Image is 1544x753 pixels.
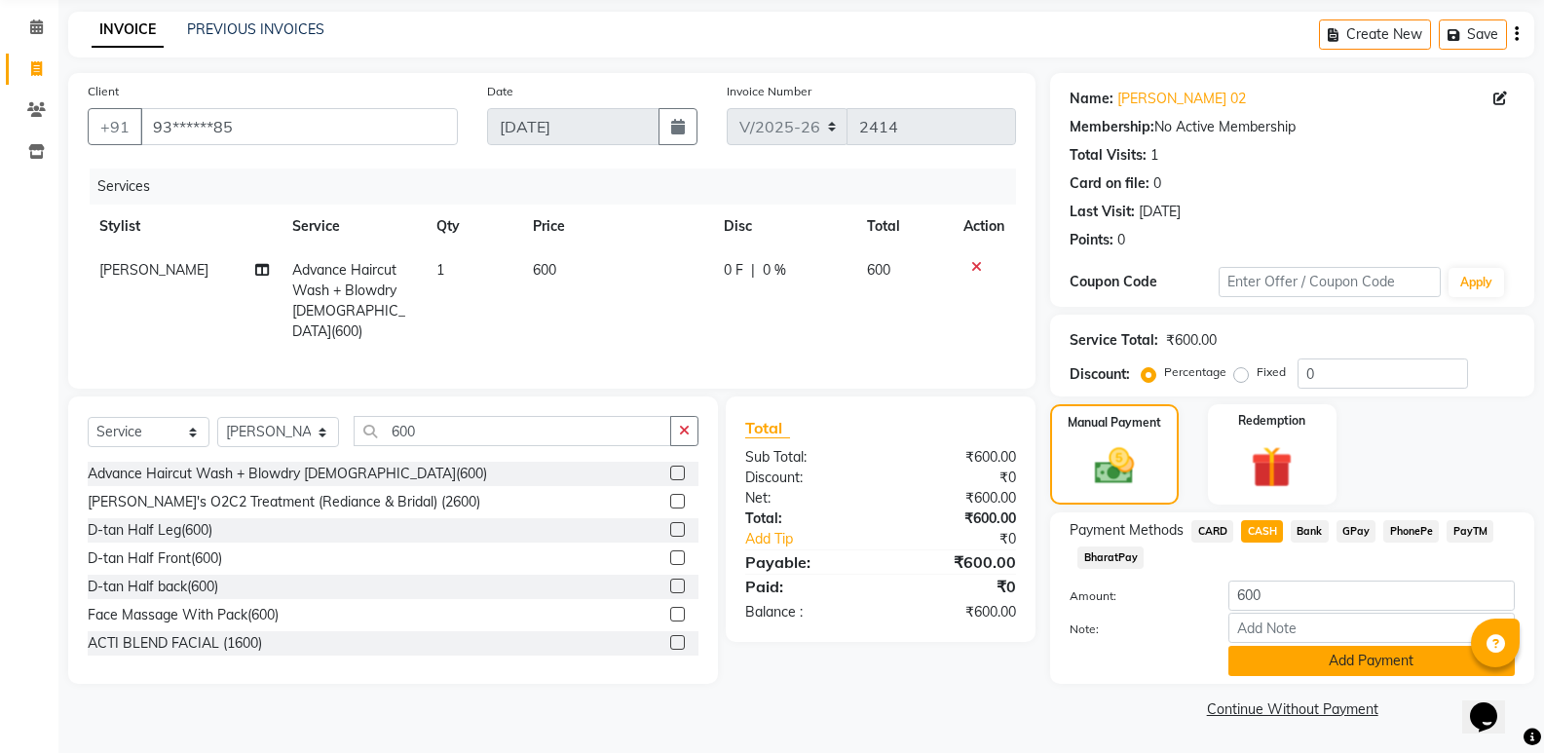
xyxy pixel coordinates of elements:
[1055,587,1213,605] label: Amount:
[724,260,743,281] span: 0 F
[281,205,425,248] th: Service
[88,205,281,248] th: Stylist
[1462,675,1525,734] iframe: chat widget
[1139,202,1181,222] div: [DATE]
[881,508,1031,529] div: ₹600.00
[881,550,1031,574] div: ₹600.00
[1153,173,1161,194] div: 0
[88,108,142,145] button: +91
[1191,520,1233,543] span: CARD
[88,83,119,100] label: Client
[88,464,487,484] div: Advance Haircut Wash + Blowdry [DEMOGRAPHIC_DATA](600)
[1070,145,1147,166] div: Total Visits:
[1082,443,1147,489] img: _cash.svg
[1054,699,1530,720] a: Continue Without Payment
[1070,520,1184,541] span: Payment Methods
[1070,89,1113,109] div: Name:
[187,20,324,38] a: PREVIOUS INVOICES
[1228,613,1515,643] input: Add Note
[952,205,1016,248] th: Action
[731,529,906,549] a: Add Tip
[881,575,1031,598] div: ₹0
[99,261,208,279] span: [PERSON_NAME]
[533,261,556,279] span: 600
[487,83,513,100] label: Date
[1150,145,1158,166] div: 1
[1117,230,1125,250] div: 0
[1070,272,1218,292] div: Coupon Code
[727,83,811,100] label: Invoice Number
[1070,364,1130,385] div: Discount:
[1291,520,1329,543] span: Bank
[1228,581,1515,611] input: Amount
[1070,202,1135,222] div: Last Visit:
[1070,117,1154,137] div: Membership:
[731,447,881,468] div: Sub Total:
[731,468,881,488] div: Discount:
[855,205,952,248] th: Total
[1383,520,1439,543] span: PhonePe
[140,108,458,145] input: Search by Name/Mobile/Email/Code
[88,577,218,597] div: D-tan Half back(600)
[1117,89,1246,109] a: [PERSON_NAME] 02
[88,548,222,569] div: D-tan Half Front(600)
[1228,646,1515,676] button: Add Payment
[1055,621,1213,638] label: Note:
[763,260,786,281] span: 0 %
[881,602,1031,622] div: ₹600.00
[731,488,881,508] div: Net:
[1077,546,1144,569] span: BharatPay
[751,260,755,281] span: |
[906,529,1031,549] div: ₹0
[745,418,790,438] span: Total
[1238,412,1305,430] label: Redemption
[1257,363,1286,381] label: Fixed
[292,261,405,340] span: Advance Haircut Wash + Blowdry [DEMOGRAPHIC_DATA](600)
[425,205,521,248] th: Qty
[90,169,1031,205] div: Services
[1070,117,1515,137] div: No Active Membership
[867,261,890,279] span: 600
[1447,520,1493,543] span: PayTM
[731,550,881,574] div: Payable:
[521,205,712,248] th: Price
[1238,441,1305,493] img: _gift.svg
[731,575,881,598] div: Paid:
[92,13,164,48] a: INVOICE
[1070,330,1158,351] div: Service Total:
[731,602,881,622] div: Balance :
[88,492,480,512] div: [PERSON_NAME]'s O2C2 Treatment (Rediance & Bridal) (2600)
[712,205,856,248] th: Disc
[1439,19,1507,50] button: Save
[436,261,444,279] span: 1
[731,508,881,529] div: Total:
[1319,19,1431,50] button: Create New
[1070,230,1113,250] div: Points:
[1449,268,1504,297] button: Apply
[881,488,1031,508] div: ₹600.00
[1241,520,1283,543] span: CASH
[88,520,212,541] div: D-tan Half Leg(600)
[881,468,1031,488] div: ₹0
[354,416,671,446] input: Search or Scan
[1164,363,1226,381] label: Percentage
[1166,330,1217,351] div: ₹600.00
[1068,414,1161,432] label: Manual Payment
[881,447,1031,468] div: ₹600.00
[1219,267,1441,297] input: Enter Offer / Coupon Code
[88,605,279,625] div: Face Massage With Pack(600)
[1337,520,1376,543] span: GPay
[1070,173,1149,194] div: Card on file:
[88,633,262,654] div: ACTI BLEND FACIAL (1600)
